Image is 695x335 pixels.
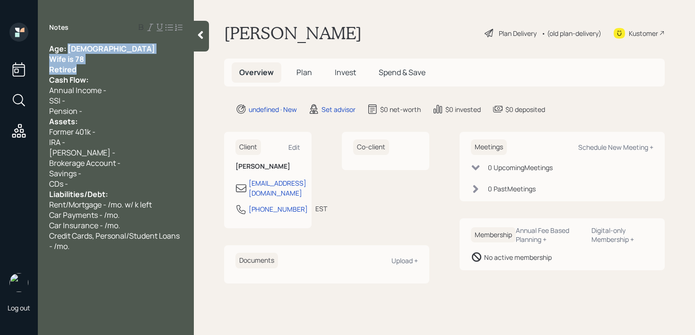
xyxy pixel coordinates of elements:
span: Assets: [49,116,78,127]
span: Former 401k - [49,127,96,137]
span: Car Payments - /mo. [49,210,120,220]
span: Savings - [49,168,81,179]
div: No active membership [484,252,552,262]
span: Cash Flow: [49,75,88,85]
div: undefined · New [249,104,297,114]
div: [EMAIL_ADDRESS][DOMAIN_NAME] [249,178,306,198]
span: Pension - [49,106,82,116]
h6: Meetings [471,139,507,155]
span: Invest [335,67,356,77]
span: Car Insurance - /mo. [49,220,120,231]
h6: Documents [235,253,278,268]
span: Credit Cards, Personal/Student Loans - /mo. [49,231,181,251]
label: Notes [49,23,69,32]
span: Spend & Save [379,67,426,77]
span: Wife is 78 [49,54,84,64]
span: Retired [49,64,77,75]
div: Annual Fee Based Planning + [516,226,584,244]
span: CDs - [49,179,68,189]
div: • (old plan-delivery) [541,28,601,38]
div: Digital-only Membership + [591,226,653,244]
span: [PERSON_NAME] - [49,147,115,158]
div: EST [315,204,327,214]
div: $0 net-worth [380,104,421,114]
div: Plan Delivery [499,28,537,38]
span: Brokerage Account - [49,158,121,168]
div: Kustomer [629,28,658,38]
h6: Client [235,139,261,155]
span: SSI - [49,95,65,106]
h1: [PERSON_NAME] [224,23,362,43]
div: 0 Past Meeting s [488,184,536,194]
div: Set advisor [321,104,356,114]
span: Age: [DEMOGRAPHIC_DATA] [49,43,155,54]
div: Schedule New Meeting + [578,143,653,152]
h6: Membership [471,227,516,243]
div: Edit [288,143,300,152]
div: $0 deposited [505,104,545,114]
div: 0 Upcoming Meeting s [488,163,553,172]
div: $0 invested [445,104,481,114]
h6: Co-client [353,139,389,155]
span: IRA - [49,137,65,147]
span: Annual Income - [49,85,106,95]
span: Rent/Mortgage - /mo. w/ k left [49,199,152,210]
span: Overview [239,67,274,77]
span: Plan [296,67,312,77]
span: Liabilities/Debt: [49,189,108,199]
div: Upload + [391,256,418,265]
div: Log out [8,303,30,312]
div: [PHONE_NUMBER] [249,204,308,214]
img: retirable_logo.png [9,273,28,292]
h6: [PERSON_NAME] [235,163,300,171]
